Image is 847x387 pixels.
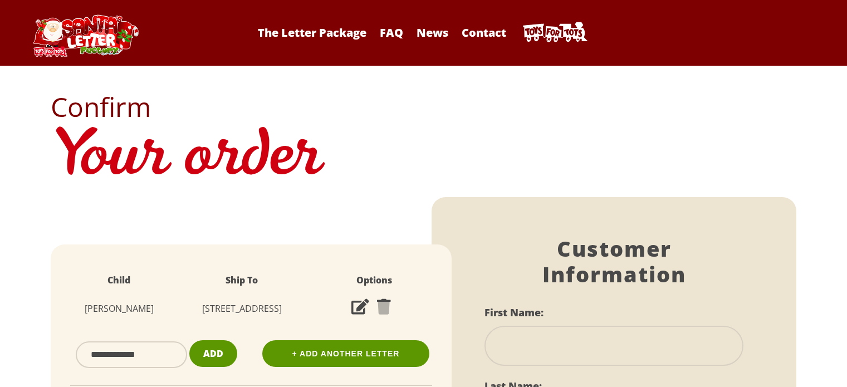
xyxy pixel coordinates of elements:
th: Options [308,267,440,294]
a: News [411,25,454,40]
th: Ship To [176,267,308,294]
h2: Confirm [51,94,796,120]
label: First Name: [484,306,544,319]
button: Add [189,340,237,368]
span: Add [203,347,223,360]
a: The Letter Package [252,25,372,40]
a: Contact [456,25,512,40]
a: + Add Another Letter [262,340,429,367]
img: Santa Letter Logo [30,14,141,57]
td: [STREET_ADDRESS] [176,294,308,324]
th: Child [62,267,176,294]
h1: Customer Information [484,236,743,287]
h1: Your order [51,120,796,197]
a: FAQ [374,25,409,40]
td: [PERSON_NAME] [62,294,176,324]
